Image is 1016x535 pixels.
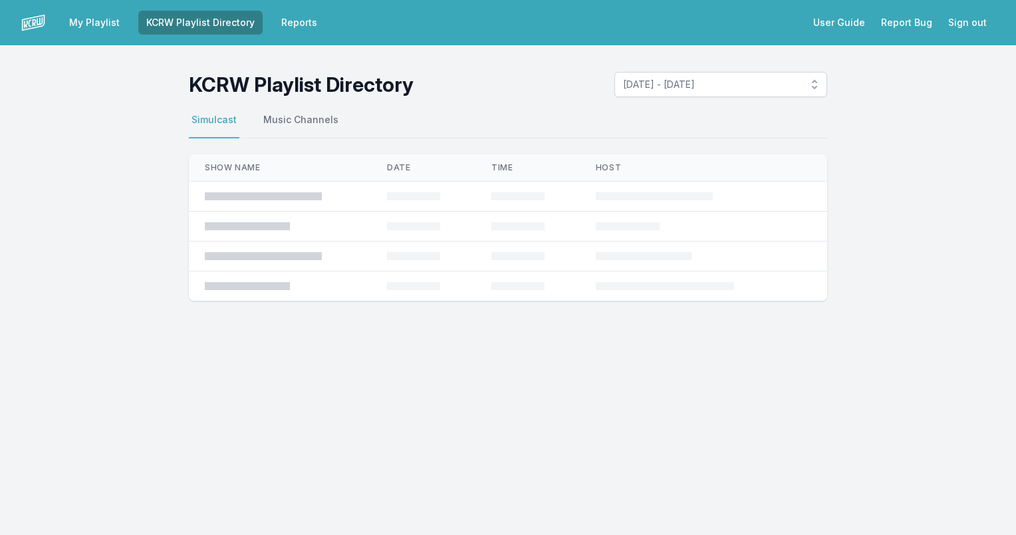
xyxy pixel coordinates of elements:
span: [DATE] - [DATE] [623,78,800,91]
th: Date [371,154,475,182]
img: logo-white-87cec1fa9cbef997252546196dc51331.png [21,11,45,35]
a: My Playlist [61,11,128,35]
a: KCRW Playlist Directory [138,11,263,35]
h1: KCRW Playlist Directory [189,73,414,96]
a: User Guide [805,11,873,35]
th: Time [475,154,580,182]
a: Reports [273,11,325,35]
button: Music Channels [261,113,341,138]
th: Show Name [189,154,371,182]
button: Simulcast [189,113,239,138]
th: Host [580,154,788,182]
a: Report Bug [873,11,940,35]
button: [DATE] - [DATE] [614,72,827,97]
button: Sign out [940,11,995,35]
